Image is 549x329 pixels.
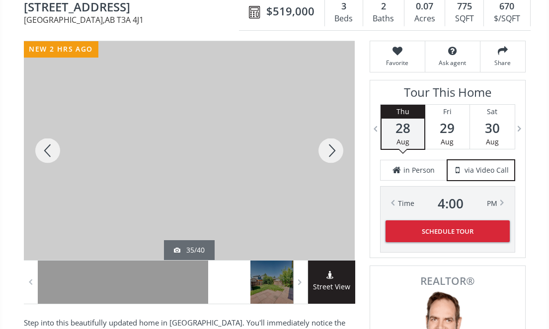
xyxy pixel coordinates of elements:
span: Street View [308,281,355,293]
span: in Person [403,165,435,175]
span: REALTOR® [381,276,514,286]
div: Baths [368,11,399,26]
div: Time PM [398,197,497,210]
span: 30 [470,121,515,135]
div: 35/40 [174,245,205,255]
span: Share [485,59,520,67]
div: Thu [382,105,424,119]
div: Fri [425,105,470,119]
h3: Tour This Home [380,85,515,104]
span: [GEOGRAPHIC_DATA] , AB T3A 4J1 [24,16,244,24]
span: Aug [396,137,409,146]
div: Beds [330,11,358,26]
div: $/SQFT [489,11,525,26]
span: $519,000 [266,3,314,19]
span: Aug [486,137,499,146]
span: 28 [382,121,424,135]
span: Favorite [375,59,420,67]
span: 4 : 00 [438,197,464,210]
span: via Video Call [465,165,509,175]
span: Aug [441,137,454,146]
div: Acres [409,11,440,26]
div: Sat [470,105,515,119]
span: 269 Edgepark Boulevard NW [24,0,244,16]
div: 269 Edgepark Boulevard NW Calgary, AB T3A 4J1 - Photo 35 of 40 [24,41,355,260]
span: Ask agent [430,59,475,67]
button: Schedule Tour [386,220,510,242]
div: SQFT [450,11,478,26]
span: 29 [425,121,470,135]
div: new 2 hrs ago [24,41,98,58]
